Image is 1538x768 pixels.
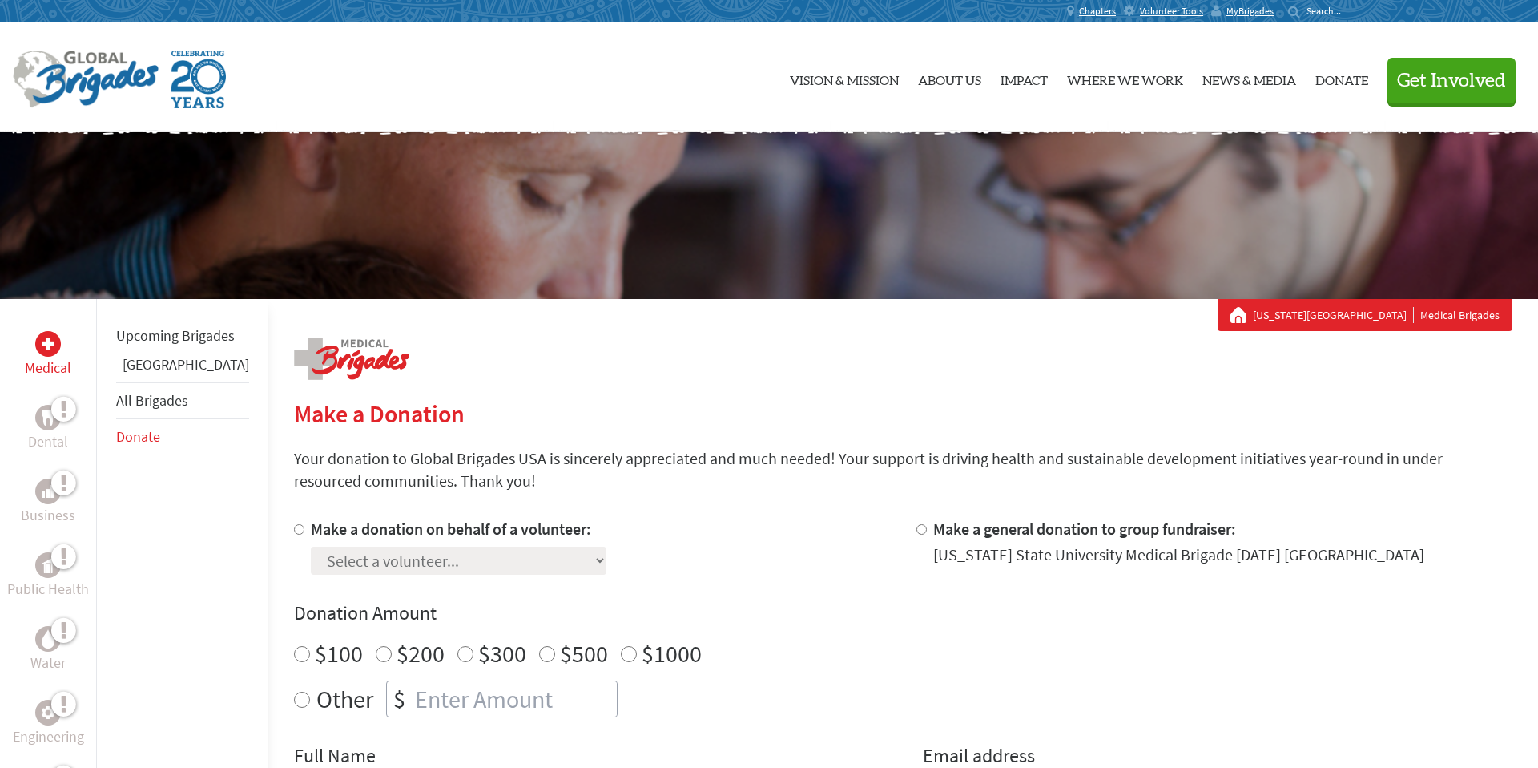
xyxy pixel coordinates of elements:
a: All Brigades [116,391,188,410]
p: Public Health [7,578,89,600]
a: News & Media [1202,36,1296,119]
img: logo-medical.png [294,338,409,380]
a: [GEOGRAPHIC_DATA] [123,355,249,374]
img: Global Brigades Celebrating 20 Years [171,51,226,108]
a: Donate [116,427,160,446]
li: Upcoming Brigades [116,318,249,354]
a: WaterWater [30,626,66,674]
span: Chapters [1079,5,1116,18]
li: All Brigades [116,382,249,419]
a: Public HealthPublic Health [7,552,89,600]
a: DentalDental [28,405,68,453]
div: [US_STATE] State University Medical Brigade [DATE] [GEOGRAPHIC_DATA] [933,544,1424,566]
input: Search... [1306,5,1352,17]
span: Get Involved [1397,71,1506,91]
div: Dental [35,405,61,430]
a: About Us [918,36,981,119]
a: BusinessBusiness [21,479,75,527]
label: $200 [397,638,445,669]
img: Global Brigades Logo [13,51,159,108]
label: $500 [560,638,608,669]
a: EngineeringEngineering [13,700,84,748]
h4: Donation Amount [294,600,1512,626]
div: Business [35,479,61,504]
a: Impact [1001,36,1048,119]
button: Get Involved [1387,58,1516,103]
div: Public Health [35,552,61,578]
img: Public Health [42,557,54,573]
div: $ [387,681,412,717]
p: Medical [25,357,71,379]
label: Make a donation on behalf of a volunteer: [311,519,591,539]
div: Medical [35,331,61,357]
div: Water [35,626,61,652]
a: Where We Work [1067,36,1183,119]
label: $100 [315,638,363,669]
p: Water [30,652,66,674]
p: Engineering [13,726,84,748]
a: Donate [1315,36,1368,119]
label: Other [316,681,373,717]
a: MedicalMedical [25,331,71,379]
p: Your donation to Global Brigades USA is sincerely appreciated and much needed! Your support is dr... [294,447,1512,492]
div: Medical Brigades [1230,307,1500,323]
img: Business [42,485,54,498]
li: Guatemala [116,354,249,382]
h2: Make a Donation [294,399,1512,428]
img: Dental [42,410,54,425]
img: Medical [42,338,54,350]
input: Enter Amount [412,681,617,717]
label: $1000 [642,638,702,669]
li: Donate [116,419,249,455]
img: Water [42,629,54,648]
p: Dental [28,430,68,453]
span: Volunteer Tools [1140,5,1203,18]
a: [US_STATE][GEOGRAPHIC_DATA] [1253,307,1414,323]
a: Vision & Mission [790,36,899,119]
div: Engineering [35,700,61,726]
p: Business [21,504,75,527]
a: Upcoming Brigades [116,326,235,345]
span: MyBrigades [1226,5,1274,18]
label: $300 [478,638,526,669]
label: Make a general donation to group fundraiser: [933,519,1236,539]
img: Engineering [42,706,54,719]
